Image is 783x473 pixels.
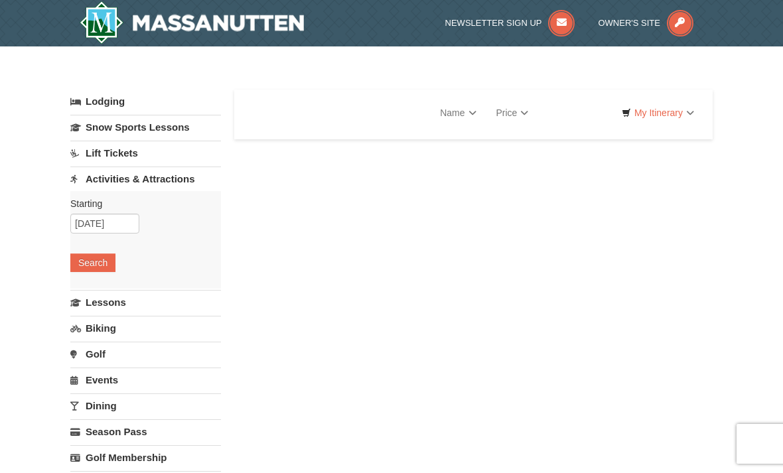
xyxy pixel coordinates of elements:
[70,290,221,314] a: Lessons
[70,445,221,470] a: Golf Membership
[70,419,221,444] a: Season Pass
[70,141,221,165] a: Lift Tickets
[430,100,486,126] a: Name
[70,393,221,418] a: Dining
[70,368,221,392] a: Events
[70,253,115,272] button: Search
[486,100,539,126] a: Price
[70,316,221,340] a: Biking
[70,342,221,366] a: Golf
[70,115,221,139] a: Snow Sports Lessons
[445,18,542,28] span: Newsletter Sign Up
[613,103,703,123] a: My Itinerary
[70,90,221,113] a: Lodging
[598,18,693,28] a: Owner's Site
[80,1,304,44] a: Massanutten Resort
[598,18,660,28] span: Owner's Site
[70,197,211,210] label: Starting
[80,1,304,44] img: Massanutten Resort Logo
[70,167,221,191] a: Activities & Attractions
[445,18,575,28] a: Newsletter Sign Up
